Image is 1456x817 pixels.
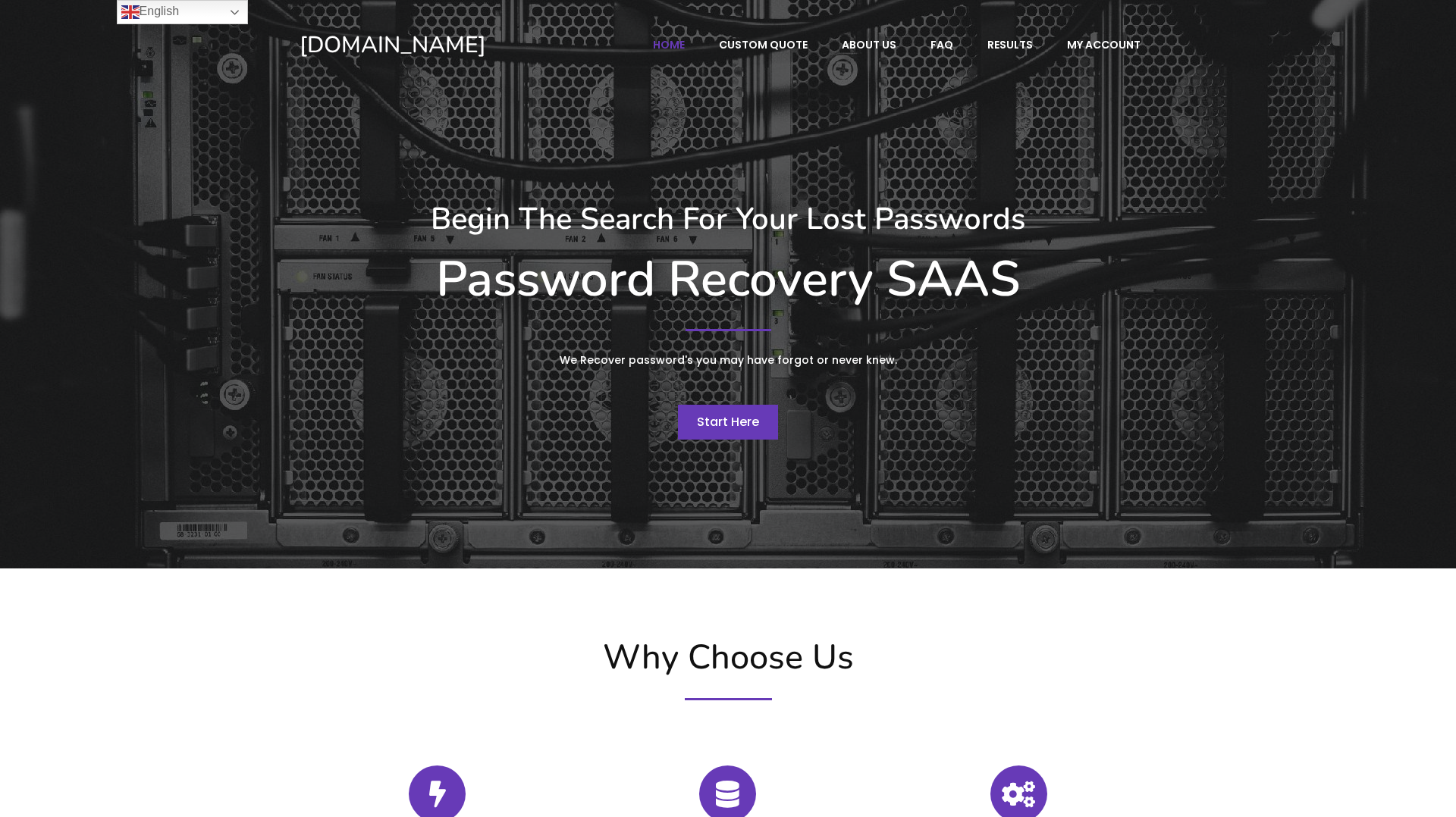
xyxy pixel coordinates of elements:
[842,38,896,52] span: About Us
[300,250,1156,309] h1: Password Recovery SAAS
[719,38,808,52] span: Custom Quote
[826,30,912,59] a: About Us
[300,201,1156,237] h3: Begin The Search For Your Lost Passwords
[292,637,1164,678] h2: Why Choose Us
[1051,30,1156,59] a: My account
[697,413,759,430] span: Start Here
[444,351,1012,370] p: We Recover password's you may have forgot or never knew.
[637,30,701,59] a: Home
[678,405,778,440] a: Start Here
[1067,38,1141,52] span: My account
[930,38,953,52] span: FAQ
[121,3,140,21] img: en
[987,38,1033,52] span: Results
[703,30,824,59] a: Custom Quote
[971,30,1049,59] a: Results
[915,30,969,59] a: FAQ
[300,30,590,60] a: [DOMAIN_NAME]
[653,38,685,52] span: Home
